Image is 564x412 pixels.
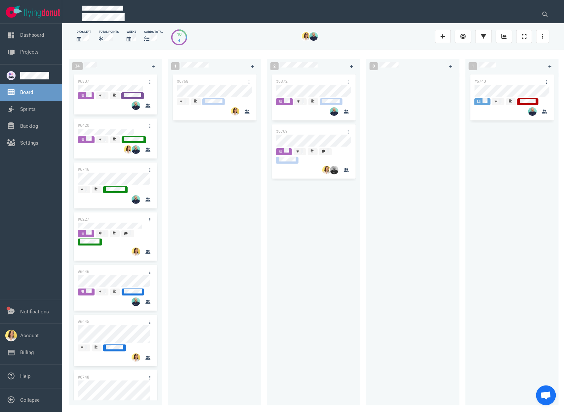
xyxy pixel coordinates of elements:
[77,30,91,34] div: days left
[330,107,339,116] img: 26
[24,9,60,18] img: Flying Donut text logo
[270,62,279,70] span: 2
[528,107,537,116] img: 26
[127,30,136,34] div: Weeks
[20,333,39,339] a: Account
[370,62,378,70] span: 0
[469,62,477,70] span: 1
[78,269,89,274] a: #6646
[78,167,89,172] a: #6746
[302,32,310,41] img: 26
[177,31,181,37] div: 10
[20,373,30,379] a: Help
[132,145,140,154] img: 26
[20,89,33,95] a: Board
[132,195,140,204] img: 26
[20,397,40,403] a: Collapse
[20,349,34,355] a: Billing
[309,32,318,41] img: 26
[99,30,119,34] div: Total Points
[20,106,36,112] a: Sprints
[132,298,140,306] img: 26
[276,79,288,84] a: #6372
[330,166,339,174] img: 26
[177,37,181,44] div: 4
[144,30,163,34] div: cards total
[78,217,89,222] a: #6227
[78,375,89,380] a: #6748
[78,123,89,128] a: #6420
[78,79,89,84] a: #6807
[322,166,331,174] img: 26
[20,49,39,55] a: Projects
[132,101,140,110] img: 26
[72,62,83,70] span: 34
[20,32,44,38] a: Dashboard
[20,309,49,315] a: Notifications
[124,145,133,154] img: 26
[171,62,180,70] span: 1
[276,129,288,134] a: #6769
[231,107,239,116] img: 26
[132,248,140,256] img: 26
[474,79,486,84] a: #6740
[132,353,140,362] img: 26
[20,140,38,146] a: Settings
[536,386,556,405] a: Ouvrir le chat
[20,123,38,129] a: Backlog
[78,319,89,324] a: #6645
[177,79,188,84] a: #6768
